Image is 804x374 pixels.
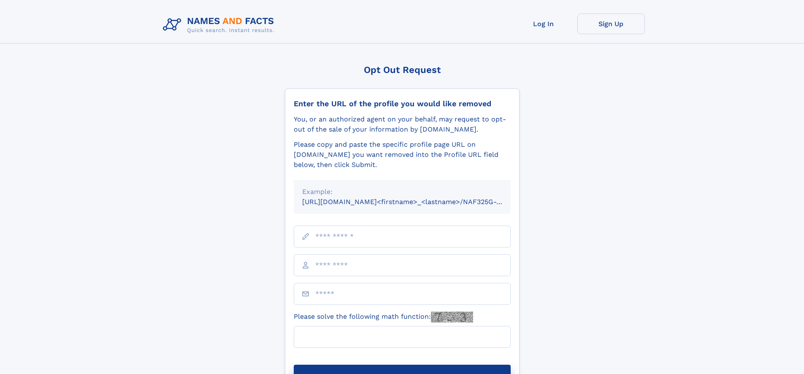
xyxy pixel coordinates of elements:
[285,65,520,75] div: Opt Out Request
[510,13,577,34] a: Log In
[294,99,511,108] div: Enter the URL of the profile you would like removed
[160,13,281,36] img: Logo Names and Facts
[294,140,511,170] div: Please copy and paste the specific profile page URL on [DOMAIN_NAME] you want removed into the Pr...
[294,312,473,323] label: Please solve the following math function:
[294,114,511,135] div: You, or an authorized agent on your behalf, may request to opt-out of the sale of your informatio...
[577,13,645,34] a: Sign Up
[302,187,502,197] div: Example:
[302,198,527,206] small: [URL][DOMAIN_NAME]<firstname>_<lastname>/NAF325G-xxxxxxxx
